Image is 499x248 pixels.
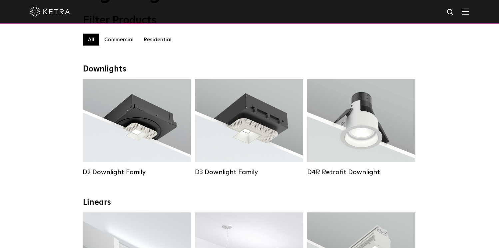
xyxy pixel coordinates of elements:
label: Commercial [99,34,139,46]
a: D3 Downlight Family Lumen Output:700 / 900 / 1100Colors:White / Black / Silver / Bronze / Paintab... [195,79,303,176]
label: All [83,34,99,46]
a: D4R Retrofit Downlight Lumen Output:800Colors:White / BlackBeam Angles:15° / 25° / 40° / 60°Watta... [307,79,415,176]
div: D2 Downlight Family [83,168,191,176]
a: D2 Downlight Family Lumen Output:1200Colors:White / Black / Gloss Black / Silver / Bronze / Silve... [83,79,191,176]
img: search icon [446,8,455,17]
div: Linears [83,198,416,207]
div: Downlights [83,64,416,74]
img: Hamburger%20Nav.svg [462,8,469,15]
div: D4R Retrofit Downlight [307,168,415,176]
img: ketra-logo-2019-white [30,7,70,17]
label: Residential [139,34,177,46]
div: D3 Downlight Family [195,168,303,176]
